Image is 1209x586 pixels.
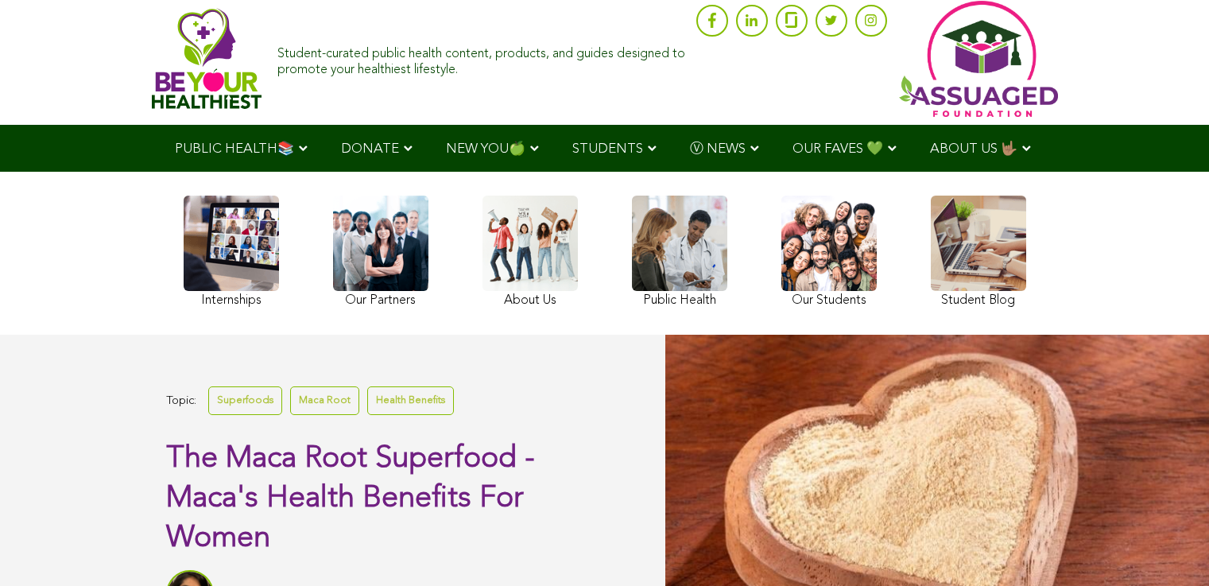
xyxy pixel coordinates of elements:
a: Superfoods [208,386,282,414]
span: DONATE [341,142,399,156]
span: PUBLIC HEALTH📚 [175,142,294,156]
div: Student-curated public health content, products, and guides designed to promote your healthiest l... [277,39,688,77]
img: Assuaged [152,8,262,109]
iframe: Chat Widget [1130,510,1209,586]
span: Ⓥ NEWS [690,142,746,156]
span: OUR FAVES 💚 [792,142,883,156]
span: The Maca Root Superfood - Maca's Health Benefits For Women [166,444,535,553]
a: Maca Root [290,386,359,414]
span: ABOUT US 🤟🏽 [930,142,1017,156]
span: NEW YOU🍏 [446,142,525,156]
img: glassdoor [785,12,796,28]
div: Navigation Menu [152,125,1058,172]
a: Health Benefits [367,386,454,414]
span: STUDENTS [572,142,643,156]
img: Assuaged App [899,1,1058,117]
span: Topic: [166,390,196,412]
